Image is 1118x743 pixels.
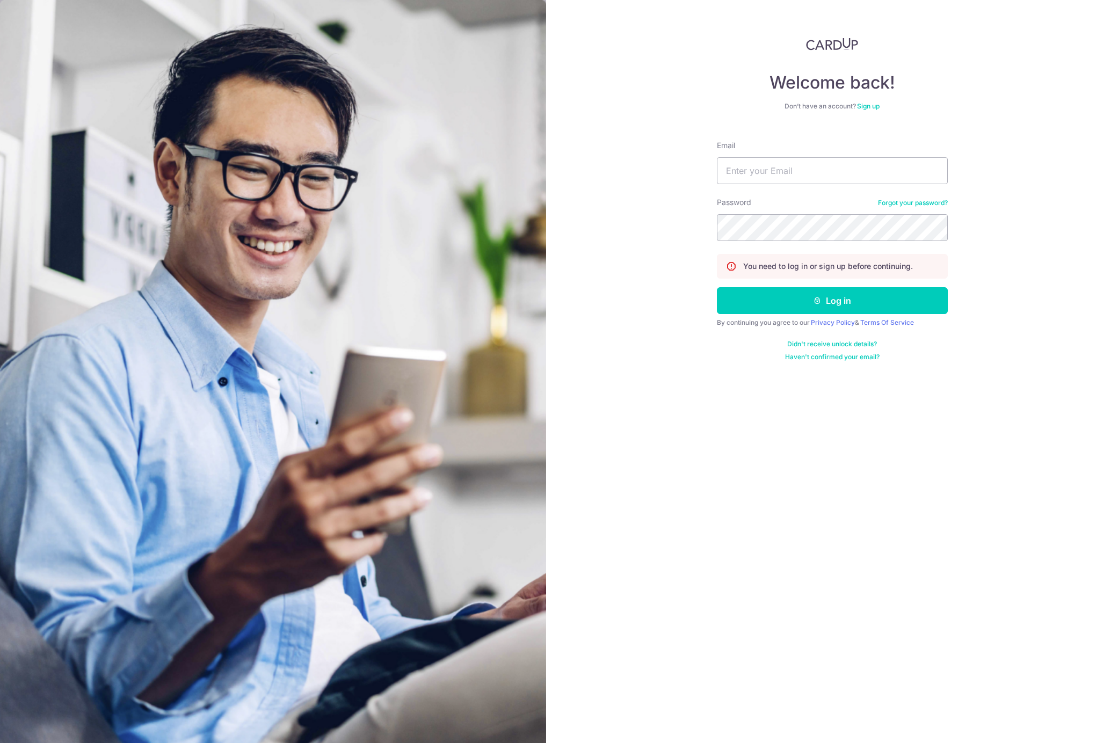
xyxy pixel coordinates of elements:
[806,38,859,50] img: CardUp Logo
[717,318,948,327] div: By continuing you agree to our &
[787,340,877,348] a: Didn't receive unlock details?
[878,199,948,207] a: Forgot your password?
[743,261,913,272] p: You need to log in or sign up before continuing.
[717,102,948,111] div: Don’t have an account?
[717,72,948,93] h4: Welcome back!
[785,353,880,361] a: Haven't confirmed your email?
[811,318,855,326] a: Privacy Policy
[717,197,751,208] label: Password
[717,157,948,184] input: Enter your Email
[717,287,948,314] button: Log in
[857,102,880,110] a: Sign up
[860,318,914,326] a: Terms Of Service
[717,140,735,151] label: Email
